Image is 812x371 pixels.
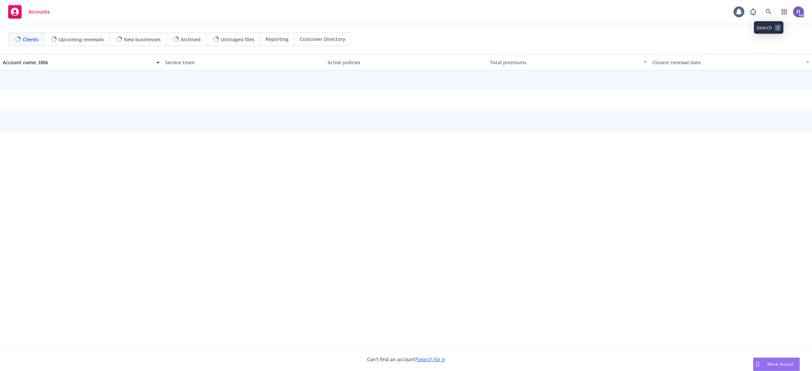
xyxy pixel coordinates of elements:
[487,54,650,70] button: Total premiums
[793,6,804,17] img: photo
[762,5,775,19] a: Search
[325,54,487,70] button: Active policies
[124,36,161,43] span: New businesses
[59,36,104,43] span: Upcoming renewals
[328,59,484,66] div: Active policies
[777,5,791,19] a: Switch app
[23,36,39,43] span: Clients
[490,59,639,66] div: Total premiums
[181,36,201,43] span: Archived
[652,59,802,66] div: Closest renewal date
[266,36,289,43] span: Reporting
[767,361,794,367] span: Nova Assist
[165,59,322,66] div: Service team
[3,59,152,66] div: Account name, DBA
[300,36,345,43] span: Customer Directory
[221,36,254,43] span: Untriaged files
[746,5,760,19] a: Report a Bug
[650,54,812,70] button: Closest renewal date
[5,2,52,21] a: Accounts
[162,54,325,70] button: Service team
[28,9,50,15] span: Accounts
[417,356,445,363] a: Search for it
[753,357,800,371] button: Nova Assist
[753,358,762,371] div: Drag to move
[367,356,445,363] span: Can't find an account?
